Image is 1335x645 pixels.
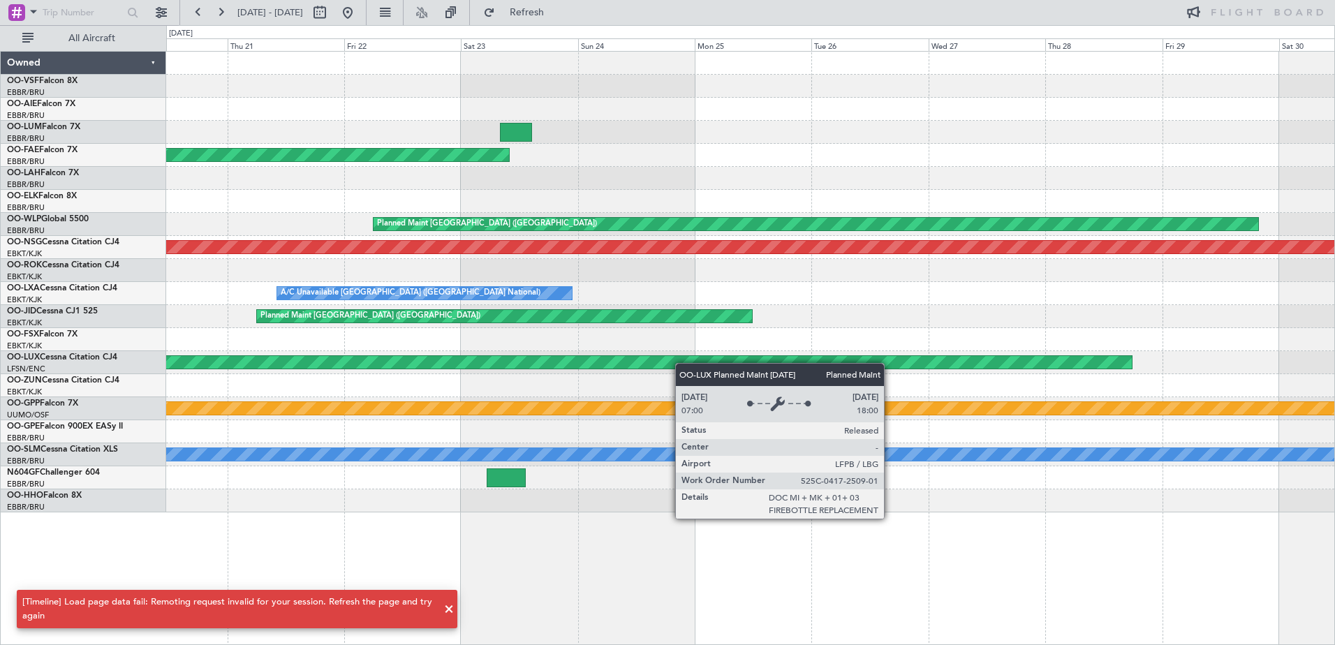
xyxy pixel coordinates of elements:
[377,214,597,235] div: Planned Maint [GEOGRAPHIC_DATA] ([GEOGRAPHIC_DATA])
[7,156,45,167] a: EBBR/BRU
[36,34,147,43] span: All Aircraft
[228,38,344,51] div: Thu 21
[7,353,40,362] span: OO-LUX
[7,307,36,316] span: OO-JID
[7,110,45,121] a: EBBR/BRU
[7,410,49,420] a: UUMO/OSF
[7,272,42,282] a: EBKT/KJK
[7,353,117,362] a: OO-LUXCessna Citation CJ4
[929,38,1045,51] div: Wed 27
[15,27,152,50] button: All Aircraft
[7,468,100,477] a: N604GFChallenger 604
[7,225,45,236] a: EBBR/BRU
[7,123,42,131] span: OO-LUM
[498,8,556,17] span: Refresh
[477,1,561,24] button: Refresh
[1163,38,1279,51] div: Fri 29
[7,376,119,385] a: OO-ZUNCessna Citation CJ4
[7,468,40,477] span: N604GF
[7,491,82,500] a: OO-HHOFalcon 8X
[7,376,42,385] span: OO-ZUN
[7,502,45,512] a: EBBR/BRU
[237,6,303,19] span: [DATE] - [DATE]
[7,179,45,190] a: EBBR/BRU
[7,100,37,108] span: OO-AIE
[7,295,42,305] a: EBKT/KJK
[344,38,461,51] div: Fri 22
[7,422,40,431] span: OO-GPE
[7,146,78,154] a: OO-FAEFalcon 7X
[7,202,45,213] a: EBBR/BRU
[43,2,123,23] input: Trip Number
[7,169,40,177] span: OO-LAH
[7,341,42,351] a: EBKT/KJK
[7,123,80,131] a: OO-LUMFalcon 7X
[7,77,39,85] span: OO-VSF
[7,445,40,454] span: OO-SLM
[7,192,77,200] a: OO-ELKFalcon 8X
[695,38,811,51] div: Mon 25
[169,28,193,40] div: [DATE]
[7,399,78,408] a: OO-GPPFalcon 7X
[110,38,227,51] div: Wed 20
[22,595,436,623] div: [Timeline] Load page data fail: Remoting request invalid for your session. Refresh the page and t...
[7,318,42,328] a: EBKT/KJK
[7,284,117,292] a: OO-LXACessna Citation CJ4
[7,422,123,431] a: OO-GPEFalcon 900EX EASy II
[7,100,75,108] a: OO-AIEFalcon 7X
[7,330,78,339] a: OO-FSXFalcon 7X
[7,307,98,316] a: OO-JIDCessna CJ1 525
[7,399,40,408] span: OO-GPP
[7,284,40,292] span: OO-LXA
[7,445,118,454] a: OO-SLMCessna Citation XLS
[461,38,577,51] div: Sat 23
[7,215,89,223] a: OO-WLPGlobal 5500
[7,491,43,500] span: OO-HHO
[578,38,695,51] div: Sun 24
[7,261,42,269] span: OO-ROK
[281,283,540,304] div: A/C Unavailable [GEOGRAPHIC_DATA] ([GEOGRAPHIC_DATA] National)
[7,364,45,374] a: LFSN/ENC
[811,38,928,51] div: Tue 26
[7,215,41,223] span: OO-WLP
[1045,38,1162,51] div: Thu 28
[7,77,78,85] a: OO-VSFFalcon 8X
[7,87,45,98] a: EBBR/BRU
[7,456,45,466] a: EBBR/BRU
[7,479,45,489] a: EBBR/BRU
[7,238,119,246] a: OO-NSGCessna Citation CJ4
[7,249,42,259] a: EBKT/KJK
[7,133,45,144] a: EBBR/BRU
[7,330,39,339] span: OO-FSX
[7,169,79,177] a: OO-LAHFalcon 7X
[7,387,42,397] a: EBKT/KJK
[7,238,42,246] span: OO-NSG
[7,146,39,154] span: OO-FAE
[7,261,119,269] a: OO-ROKCessna Citation CJ4
[260,306,480,327] div: Planned Maint [GEOGRAPHIC_DATA] ([GEOGRAPHIC_DATA])
[7,433,45,443] a: EBBR/BRU
[7,192,38,200] span: OO-ELK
